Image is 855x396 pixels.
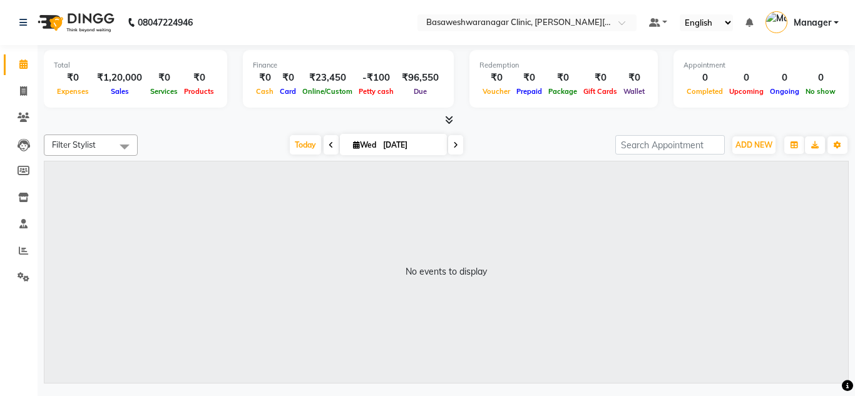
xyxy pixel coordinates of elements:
button: ADD NEW [732,136,776,154]
span: Card [277,87,299,96]
span: Completed [683,87,726,96]
span: Services [147,87,181,96]
div: ₹0 [54,71,92,85]
div: Redemption [479,60,648,71]
div: ₹0 [479,71,513,85]
span: Upcoming [726,87,767,96]
div: 0 [767,71,802,85]
span: Manager [794,16,831,29]
img: Manager [765,11,787,33]
div: 0 [683,71,726,85]
span: Expenses [54,87,92,96]
span: No show [802,87,839,96]
input: 2025-09-03 [379,136,442,155]
span: Ongoing [767,87,802,96]
div: Appointment [683,60,839,71]
div: 0 [726,71,767,85]
span: Petty cash [356,87,397,96]
img: logo [32,5,118,40]
div: ₹0 [181,71,217,85]
span: Voucher [479,87,513,96]
span: Wallet [620,87,648,96]
input: Search Appointment [615,135,725,155]
div: ₹96,550 [397,71,444,85]
span: Package [545,87,580,96]
div: ₹0 [253,71,277,85]
span: Today [290,135,321,155]
span: Cash [253,87,277,96]
span: Wed [350,140,379,150]
div: 0 [802,71,839,85]
span: Sales [108,87,132,96]
div: -₹100 [356,71,397,85]
span: ADD NEW [735,140,772,150]
div: No events to display [406,265,487,278]
span: Gift Cards [580,87,620,96]
div: ₹0 [147,71,181,85]
div: ₹1,20,000 [92,71,147,85]
b: 08047224946 [138,5,193,40]
div: ₹0 [545,71,580,85]
div: ₹0 [513,71,545,85]
span: Due [411,87,430,96]
span: Online/Custom [299,87,356,96]
div: ₹0 [620,71,648,85]
div: ₹23,450 [299,71,356,85]
div: Total [54,60,217,71]
span: Filter Stylist [52,140,96,150]
div: ₹0 [277,71,299,85]
div: ₹0 [580,71,620,85]
div: Finance [253,60,444,71]
span: Prepaid [513,87,545,96]
span: Products [181,87,217,96]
